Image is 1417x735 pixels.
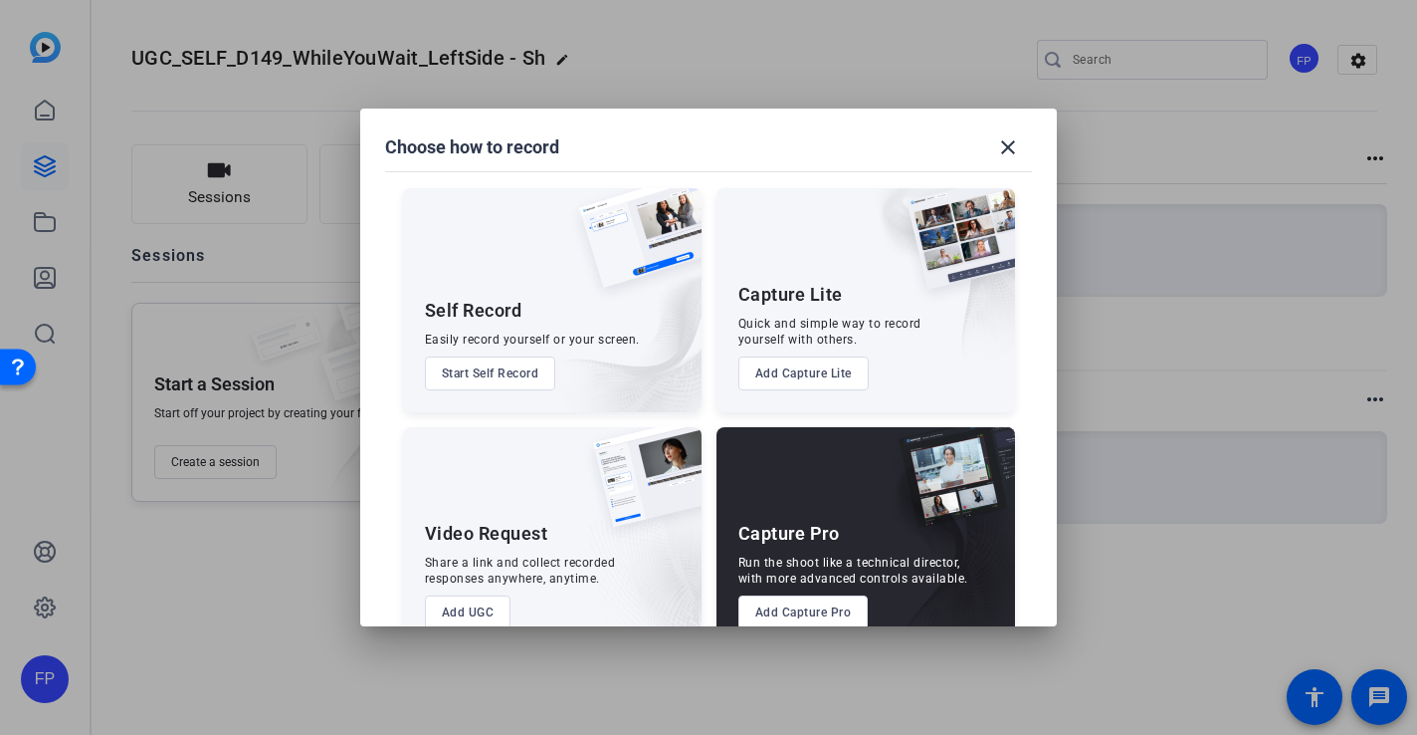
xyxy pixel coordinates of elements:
[996,135,1020,159] mat-icon: close
[738,555,968,587] div: Run the shoot like a technical director, with more advanced controls available.
[425,299,522,323] div: Self Record
[738,357,869,390] button: Add Capture Lite
[868,452,1015,651] img: embarkstudio-capture-pro.png
[528,231,702,412] img: embarkstudio-self-record.png
[892,188,1015,310] img: capture-lite.png
[425,357,556,390] button: Start Self Record
[425,555,616,587] div: Share a link and collect recorded responses anywhere, anytime.
[738,283,843,307] div: Capture Lite
[586,489,702,651] img: embarkstudio-ugc-content.png
[578,427,702,548] img: ugc-content.png
[738,596,869,629] button: Add Capture Pro
[738,316,921,348] div: Quick and simple way to record yourself with others.
[425,332,640,348] div: Easily record yourself or your screen.
[884,427,1015,549] img: capture-pro.png
[425,596,511,629] button: Add UGC
[425,522,548,546] div: Video Request
[837,188,1015,387] img: embarkstudio-capture-lite.png
[564,188,702,308] img: self-record.png
[385,135,559,159] h1: Choose how to record
[738,522,840,546] div: Capture Pro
